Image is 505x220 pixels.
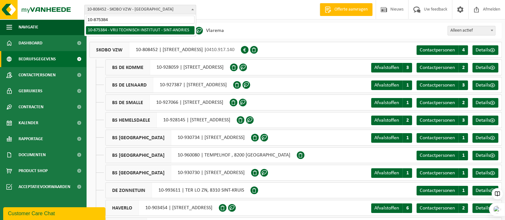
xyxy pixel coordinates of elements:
[19,131,43,147] span: Rapportage
[106,130,171,145] span: BS [GEOGRAPHIC_DATA]
[105,95,230,110] div: 10-927066 | [STREET_ADDRESS]
[420,135,455,140] span: Contactpersonen
[86,26,195,34] li: 10-875384 - VRIJ TECHNISCH INSTITUUT - SINT-ANDRIES
[85,5,196,14] span: 10-808452 - SKOBO VZW - BRUGGE
[476,48,490,53] span: Details
[402,63,412,72] span: 3
[472,80,498,90] a: Details
[472,203,498,213] a: Details
[420,153,455,158] span: Contactpersonen
[19,163,48,179] span: Product Shop
[420,171,455,176] span: Contactpersonen
[420,65,455,70] span: Contactpersonen
[374,206,399,211] span: Afvalstoffen
[458,186,468,195] span: 1
[458,203,468,213] span: 2
[106,60,150,75] span: BS DE KOMME
[476,118,490,123] span: Details
[105,59,230,75] div: 10-928059 | [STREET_ADDRESS]
[472,45,498,55] a: Details
[402,168,412,178] span: 1
[106,77,153,93] span: BS DE LENAARD
[333,6,369,13] span: Offerte aanvragen
[3,206,107,220] iframe: chat widget
[472,151,498,160] a: Details
[106,200,139,216] span: HAVERLO
[371,168,412,178] a: Afvalstoffen 1
[89,42,241,58] div: 10-808452 | [STREET_ADDRESS] |
[106,165,171,180] span: BS [GEOGRAPHIC_DATA]
[19,99,43,115] span: Contracten
[476,171,490,176] span: Details
[19,19,38,35] span: Navigatie
[472,186,498,195] a: Details
[106,95,150,110] span: BS DE SMALLE
[458,80,468,90] span: 3
[420,118,455,123] span: Contactpersonen
[19,35,42,51] span: Dashboard
[417,168,468,178] a: Contactpersonen 1
[472,116,498,125] a: Details
[106,148,171,163] span: BS [GEOGRAPHIC_DATA]
[476,83,490,88] span: Details
[19,147,46,163] span: Documenten
[476,206,490,211] span: Details
[420,83,455,88] span: Contactpersonen
[402,98,412,108] span: 1
[420,206,455,211] span: Contactpersonen
[106,112,157,128] span: BS HEMELSDAELE
[374,171,399,176] span: Afvalstoffen
[476,100,490,105] span: Details
[371,63,412,72] a: Afvalstoffen 3
[374,83,399,88] span: Afvalstoffen
[458,63,468,72] span: 2
[420,48,455,53] span: Contactpersonen
[19,67,56,83] span: Contactpersonen
[476,153,490,158] span: Details
[374,135,399,140] span: Afvalstoffen
[106,183,152,198] span: DE ZONNETUIN
[420,100,455,105] span: Contactpersonen
[195,26,224,35] li: Vlarema
[371,133,412,143] a: Afvalstoffen 1
[371,203,412,213] a: Afvalstoffen 6
[417,203,468,213] a: Contactpersonen 2
[374,100,399,105] span: Afvalstoffen
[105,147,297,163] div: 10-960080 | TEMPELHOF , 8200 [GEOGRAPHIC_DATA]
[417,151,468,160] a: Contactpersonen 1
[19,51,56,67] span: Bedrijfsgegevens
[472,168,498,178] a: Details
[19,115,38,131] span: Kalender
[320,3,372,16] a: Offerte aanvragen
[476,65,490,70] span: Details
[417,186,468,195] a: Contactpersonen 1
[105,200,219,216] div: 10-903454 | [STREET_ADDRESS]
[417,63,468,72] a: Contactpersonen 2
[420,188,455,193] span: Contactpersonen
[476,135,490,140] span: Details
[448,26,495,35] span: Alleen actief
[417,133,468,143] a: Contactpersonen 1
[105,77,233,93] div: 10-927387 | [STREET_ADDRESS]
[402,80,412,90] span: 1
[417,98,468,108] a: Contactpersonen 2
[458,45,468,55] span: 4
[417,80,468,90] a: Contactpersonen 3
[458,116,468,125] span: 3
[458,168,468,178] span: 1
[105,165,251,181] div: 10-930730 | [STREET_ADDRESS]
[417,116,468,125] a: Contactpersonen 3
[19,179,70,195] span: Acceptatievoorwaarden
[84,5,196,14] span: 10-808452 - SKOBO VZW - BRUGGE
[19,83,42,99] span: Gebruikers
[105,130,251,146] div: 10-930734 | [STREET_ADDRESS]
[105,182,250,198] div: 10-993611 | TER LO ZN, 8310 SINT-KRUIS
[105,112,237,128] div: 10-928145 | [STREET_ADDRESS]
[402,133,412,143] span: 1
[402,203,412,213] span: 6
[472,133,498,143] a: Details
[90,42,129,57] span: SKOBO VZW
[371,80,412,90] a: Afvalstoffen 1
